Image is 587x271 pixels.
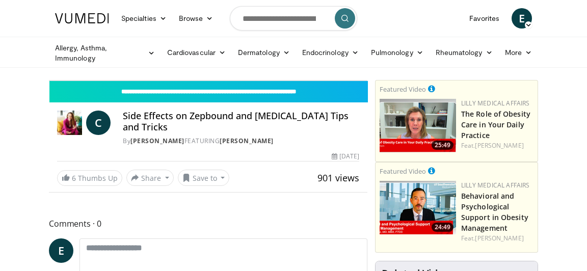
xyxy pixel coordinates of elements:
a: Cardiovascular [161,42,232,63]
img: e1208b6b-349f-4914-9dd7-f97803bdbf1d.png.150x105_q85_crop-smart_upscale.png [380,99,456,152]
a: 24:49 [380,181,456,234]
a: The Role of Obesity Care in Your Daily Practice [461,109,530,140]
small: Featured Video [380,167,426,176]
a: More [499,42,538,63]
a: Behavioral and Psychological Support in Obesity Management [461,191,528,233]
a: Browse [173,8,220,29]
a: [PERSON_NAME] [475,234,523,242]
div: By FEATURING [123,137,359,146]
a: 6 Thumbs Up [57,170,122,186]
a: [PERSON_NAME] [475,141,523,150]
a: Favorites [463,8,505,29]
a: E [49,238,73,263]
span: Comments 0 [49,217,367,230]
h4: Side Effects on Zepbound and [MEDICAL_DATA] Tips and Tricks [123,111,359,132]
div: Feat. [461,141,533,150]
a: Allergy, Asthma, Immunology [49,43,161,63]
a: [PERSON_NAME] [220,137,274,145]
div: [DATE] [332,152,359,161]
input: Search topics, interventions [230,6,357,31]
span: 25:49 [432,141,453,150]
img: VuMedi Logo [55,13,109,23]
img: ba3304f6-7838-4e41-9c0f-2e31ebde6754.png.150x105_q85_crop-smart_upscale.png [380,181,456,234]
span: 6 [72,173,76,183]
button: Share [126,170,174,186]
small: Featured Video [380,85,426,94]
a: Dermatology [232,42,296,63]
a: Specialties [115,8,173,29]
span: 24:49 [432,223,453,232]
img: Dr. Carolynn Francavilla [57,111,82,135]
a: Endocrinology [296,42,365,63]
div: Feat. [461,234,533,243]
a: 25:49 [380,99,456,152]
a: Lilly Medical Affairs [461,181,530,189]
a: E [512,8,532,29]
a: Rheumatology [430,42,499,63]
a: [PERSON_NAME] [130,137,184,145]
button: Save to [178,170,230,186]
a: Pulmonology [365,42,430,63]
span: 901 views [317,172,359,184]
a: Lilly Medical Affairs [461,99,530,107]
a: C [86,111,111,135]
